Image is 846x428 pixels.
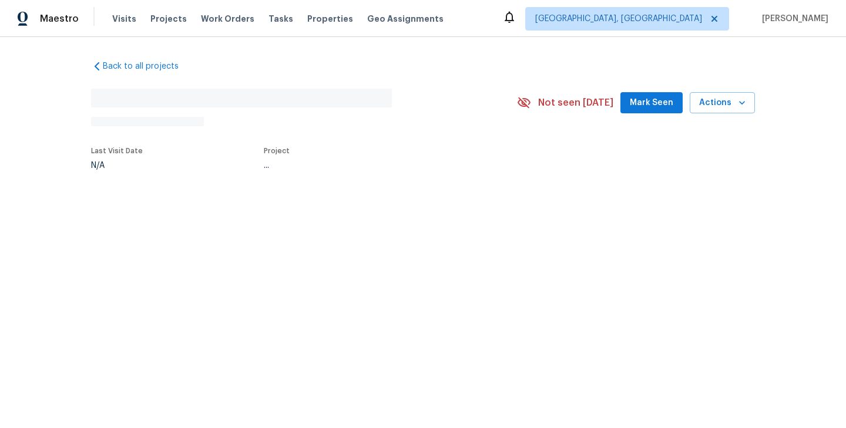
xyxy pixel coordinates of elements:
button: Actions [690,92,755,114]
div: N/A [91,161,143,170]
span: [PERSON_NAME] [757,13,828,25]
span: Mark Seen [630,96,673,110]
span: Projects [150,13,187,25]
span: Maestro [40,13,79,25]
span: [GEOGRAPHIC_DATA], [GEOGRAPHIC_DATA] [535,13,702,25]
span: Project [264,147,290,154]
span: Visits [112,13,136,25]
span: Last Visit Date [91,147,143,154]
span: Properties [307,13,353,25]
span: Geo Assignments [367,13,444,25]
span: Not seen [DATE] [538,97,613,109]
button: Mark Seen [620,92,683,114]
span: Work Orders [201,13,254,25]
a: Back to all projects [91,60,204,72]
span: Tasks [268,15,293,23]
div: ... [264,161,489,170]
span: Actions [699,96,746,110]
